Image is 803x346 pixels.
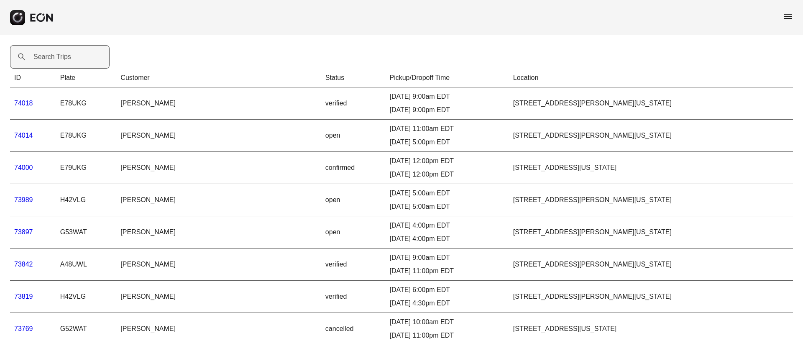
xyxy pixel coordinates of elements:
td: [PERSON_NAME] [116,313,321,345]
a: 73989 [14,196,33,203]
th: ID [10,69,56,87]
td: [PERSON_NAME] [116,120,321,152]
th: Status [321,69,386,87]
div: [DATE] 11:00am EDT [389,124,504,134]
td: A48UWL [56,249,117,281]
div: [DATE] 12:00pm EDT [389,169,504,179]
div: [DATE] 5:00am EDT [389,188,504,198]
div: [DATE] 5:00am EDT [389,202,504,212]
a: 74014 [14,132,33,139]
td: open [321,216,386,249]
th: Pickup/Dropoff Time [385,69,509,87]
td: verified [321,281,386,313]
td: [STREET_ADDRESS][PERSON_NAME][US_STATE] [509,281,793,313]
th: Plate [56,69,117,87]
div: [DATE] 4:30pm EDT [389,298,504,308]
a: 74000 [14,164,33,171]
td: verified [321,87,386,120]
a: 73769 [14,325,33,332]
td: [STREET_ADDRESS][PERSON_NAME][US_STATE] [509,87,793,120]
td: [PERSON_NAME] [116,216,321,249]
td: E78UKG [56,120,117,152]
th: Customer [116,69,321,87]
td: open [321,184,386,216]
td: verified [321,249,386,281]
div: [DATE] 12:00pm EDT [389,156,504,166]
div: [DATE] 9:00am EDT [389,253,504,263]
div: [DATE] 6:00pm EDT [389,285,504,295]
div: [DATE] 9:00pm EDT [389,105,504,115]
div: [DATE] 11:00pm EDT [389,331,504,341]
a: 73842 [14,261,33,268]
div: [DATE] 5:00pm EDT [389,137,504,147]
span: menu [783,11,793,21]
td: [STREET_ADDRESS][PERSON_NAME][US_STATE] [509,216,793,249]
td: [PERSON_NAME] [116,152,321,184]
td: [STREET_ADDRESS][PERSON_NAME][US_STATE] [509,184,793,216]
div: [DATE] 9:00am EDT [389,92,504,102]
td: [PERSON_NAME] [116,184,321,216]
th: Location [509,69,793,87]
label: Search Trips [33,52,71,62]
td: G53WAT [56,216,117,249]
td: H42VLG [56,281,117,313]
td: [PERSON_NAME] [116,281,321,313]
td: G52WAT [56,313,117,345]
a: 73897 [14,228,33,236]
td: [STREET_ADDRESS][US_STATE] [509,152,793,184]
a: 73819 [14,293,33,300]
td: E79UKG [56,152,117,184]
div: [DATE] 4:00pm EDT [389,220,504,231]
td: [STREET_ADDRESS][PERSON_NAME][US_STATE] [509,120,793,152]
td: E78UKG [56,87,117,120]
div: [DATE] 11:00pm EDT [389,266,504,276]
td: [PERSON_NAME] [116,87,321,120]
td: [PERSON_NAME] [116,249,321,281]
td: [STREET_ADDRESS][PERSON_NAME][US_STATE] [509,249,793,281]
td: cancelled [321,313,386,345]
a: 74018 [14,100,33,107]
td: open [321,120,386,152]
div: [DATE] 4:00pm EDT [389,234,504,244]
td: H42VLG [56,184,117,216]
td: confirmed [321,152,386,184]
div: [DATE] 10:00am EDT [389,317,504,327]
td: [STREET_ADDRESS][US_STATE] [509,313,793,345]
